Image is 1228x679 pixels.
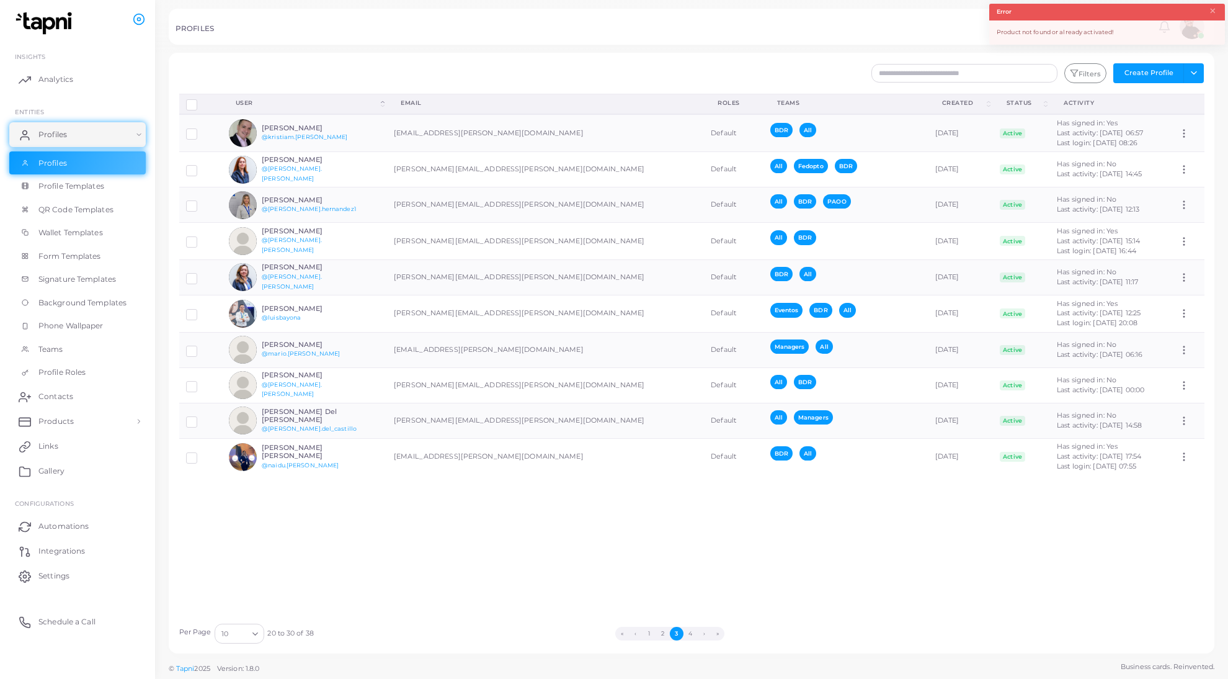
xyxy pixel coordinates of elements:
img: logo [11,12,80,35]
h5: PROFILES [176,24,214,33]
h6: [PERSON_NAME] [262,371,353,379]
span: Last activity: [DATE] 11:17 [1057,277,1138,286]
img: avatar [229,263,257,291]
span: Has signed in: Yes [1057,299,1118,308]
a: Profile Roles [9,361,146,384]
span: Has signed in: Yes [1057,119,1118,127]
div: Roles [718,99,749,107]
span: Managers [794,410,833,425]
span: Active [1000,236,1026,246]
span: Last login: [DATE] 20:08 [1057,318,1137,327]
span: Integrations [38,546,85,557]
span: All [816,339,832,354]
span: © [169,663,259,674]
td: [EMAIL_ADDRESS][PERSON_NAME][DOMAIN_NAME] [387,332,704,367]
th: Row-selection [179,94,222,114]
span: Settings [38,570,69,582]
img: avatar [229,156,257,184]
span: Profiles [38,158,67,169]
span: Form Templates [38,251,101,262]
a: Products [9,409,146,434]
img: avatar [229,119,257,147]
span: Schedule a Call [38,616,96,627]
a: @[PERSON_NAME].[PERSON_NAME] [262,381,322,398]
span: Analytics [38,74,73,85]
span: BDR [809,303,832,317]
span: Last activity: [DATE] 00:00 [1057,385,1144,394]
td: [DATE] [928,438,993,475]
td: [PERSON_NAME][EMAIL_ADDRESS][PERSON_NAME][DOMAIN_NAME] [387,295,704,333]
h6: [PERSON_NAME] [262,227,353,235]
span: Last activity: [DATE] 15:14 [1057,236,1140,245]
span: Fedopto [794,159,828,173]
span: Active [1000,308,1026,318]
input: Search for option [229,627,247,641]
td: [PERSON_NAME][EMAIL_ADDRESS][PERSON_NAME][DOMAIN_NAME] [387,187,704,223]
img: avatar [229,443,257,471]
span: Configurations [15,500,74,507]
div: Status [1007,99,1041,107]
button: Filters [1064,63,1106,83]
img: avatar [229,407,257,434]
span: Wallet Templates [38,227,103,238]
span: Has signed in: No [1057,340,1116,349]
span: 20 to 30 of 38 [267,629,314,639]
span: Automations [38,521,89,532]
span: QR Code Templates [38,204,113,215]
a: Phone Wallpaper [9,314,146,338]
a: @[PERSON_NAME].[PERSON_NAME] [262,165,322,182]
button: Go to page 4 [683,627,697,641]
span: Active [1000,164,1026,174]
td: [DATE] [928,295,993,333]
span: Active [1000,272,1026,282]
span: PAOO [823,194,850,209]
span: All [799,123,816,137]
td: [PERSON_NAME][EMAIL_ADDRESS][PERSON_NAME][DOMAIN_NAME] [387,259,704,295]
a: Profile Templates [9,174,146,198]
td: Default [704,114,763,151]
div: User [236,99,378,107]
button: Go to first page [615,627,629,641]
span: ENTITIES [15,108,44,115]
button: Go to previous page [629,627,643,641]
td: Default [704,367,763,403]
span: Phone Wallpaper [38,320,104,331]
a: Teams [9,338,146,361]
span: Signature Templates [38,274,116,285]
td: [PERSON_NAME][EMAIL_ADDRESS][PERSON_NAME][DOMAIN_NAME] [387,367,704,403]
a: Schedule a Call [9,609,146,634]
h6: [PERSON_NAME] [262,305,353,313]
span: Last login: [DATE] 07:55 [1057,462,1136,470]
span: Last login: [DATE] 16:44 [1057,246,1136,255]
td: [EMAIL_ADDRESS][PERSON_NAME][DOMAIN_NAME] [387,114,704,151]
img: avatar [229,191,257,219]
span: Last activity: [DATE] 17:54 [1057,452,1141,461]
h6: [PERSON_NAME] Del [PERSON_NAME] [262,408,357,424]
span: Last activity: [DATE] 12:25 [1057,308,1141,317]
a: Form Templates [9,245,146,268]
div: Product not found or already activated! [989,20,1225,45]
span: All [770,230,787,245]
span: Gallery [38,465,65,477]
button: Go to page 2 [656,627,670,641]
h6: [PERSON_NAME] [PERSON_NAME] [262,444,353,460]
span: Active [1000,452,1026,462]
a: @[PERSON_NAME].hernandez1 [262,205,356,212]
td: [DATE] [928,223,993,260]
span: Has signed in: No [1057,268,1116,276]
a: Profiles [9,122,146,147]
div: Search for option [215,624,264,644]
img: avatar [229,336,257,364]
span: Contacts [38,391,73,402]
a: @kristiam.[PERSON_NAME] [262,133,348,140]
span: BDR [770,123,793,137]
a: Gallery [9,459,146,483]
span: Profile Templates [38,181,104,192]
span: All [799,267,816,281]
span: Profiles [38,129,67,140]
label: Per Page [179,627,211,637]
a: @mario.[PERSON_NAME] [262,350,340,357]
span: Active [1000,380,1026,390]
a: @luisbayona [262,314,301,321]
td: Default [704,152,763,187]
